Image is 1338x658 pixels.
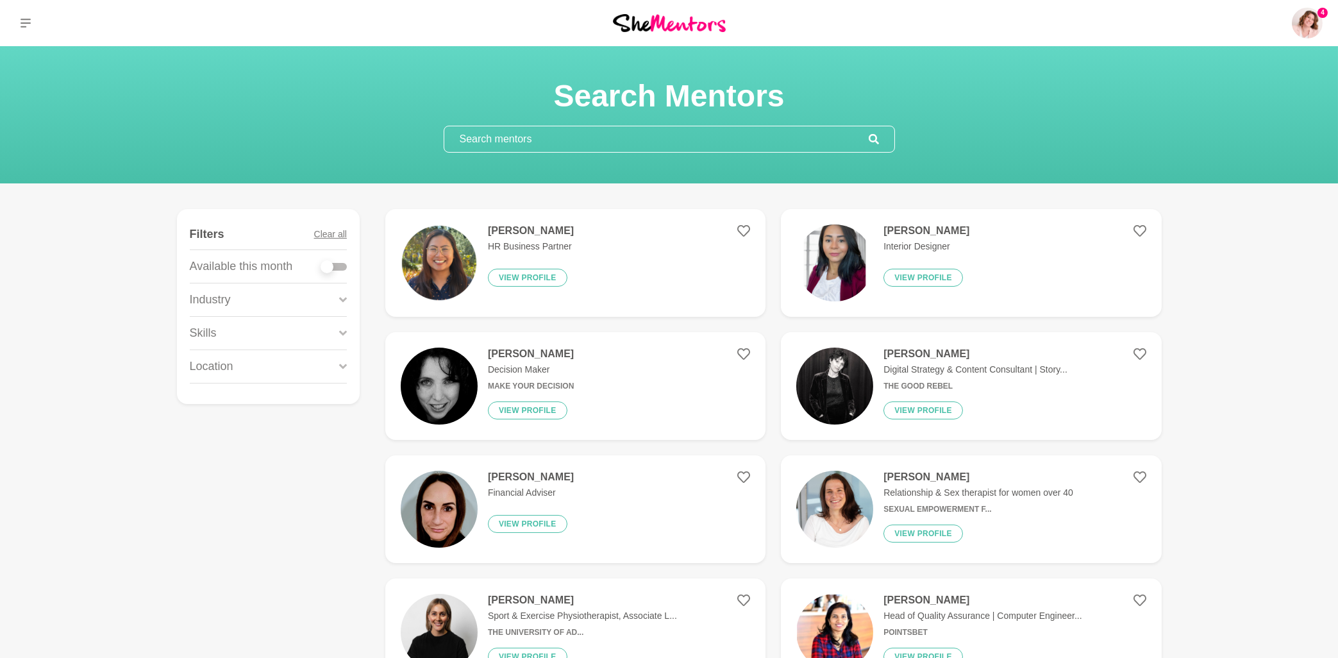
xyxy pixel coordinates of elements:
p: Digital Strategy & Content Consultant | Story... [883,363,1067,376]
p: Skills [190,325,217,342]
a: [PERSON_NAME]Interior DesignerView profile [781,209,1161,317]
a: [PERSON_NAME]Decision MakerMake Your DecisionView profile [385,332,765,440]
button: View profile [488,269,567,287]
p: Available this month [190,258,293,275]
button: View profile [883,525,963,543]
h4: [PERSON_NAME] [488,224,574,237]
h4: Filters [190,227,224,242]
img: 443bca476f7facefe296c2c6ab68eb81e300ea47-400x400.jpg [401,348,478,425]
img: 2462cd17f0db61ae0eaf7f297afa55aeb6b07152-1255x1348.jpg [401,471,478,548]
p: Location [190,358,233,375]
h6: PointsBet [883,628,1082,637]
img: 231d6636be52241877ec7df6b9df3e537ea7a8ca-1080x1080.png [401,224,478,301]
button: View profile [883,269,963,287]
h4: [PERSON_NAME] [883,471,1073,484]
h4: [PERSON_NAME] [488,348,574,360]
h6: The University of Ad... [488,628,677,637]
p: Interior Designer [883,240,969,253]
a: [PERSON_NAME]HR Business PartnerView profile [385,209,765,317]
span: 4 [1317,8,1328,18]
a: Amanda Greenman4 [1292,8,1323,38]
img: Amanda Greenman [1292,8,1323,38]
a: [PERSON_NAME]Digital Strategy & Content Consultant | Story...The Good RebelView profile [781,332,1161,440]
a: [PERSON_NAME]Financial AdviserView profile [385,455,765,563]
p: Sport & Exercise Physiotherapist, Associate L... [488,609,677,623]
h4: [PERSON_NAME] [883,224,969,237]
p: Industry [190,291,231,308]
p: Relationship & Sex therapist for women over 40 [883,486,1073,500]
img: She Mentors Logo [613,14,726,31]
button: View profile [883,401,963,419]
p: Head of Quality Assurance | Computer Engineer... [883,609,1082,623]
p: Financial Adviser [488,486,574,500]
img: 1044fa7e6122d2a8171cf257dcb819e56f039831-1170x656.jpg [796,348,873,425]
input: Search mentors [444,126,869,152]
a: [PERSON_NAME]Relationship & Sex therapist for women over 40Sexual Empowerment f...View profile [781,455,1161,563]
p: HR Business Partner [488,240,574,253]
h6: Sexual Empowerment f... [883,505,1073,514]
img: d6e4e6fb47c6b0833f5b2b80120bcf2f287bc3aa-2570x2447.jpg [796,471,873,548]
h6: Make Your Decision [488,382,574,391]
h1: Search Mentors [444,77,895,115]
h6: The Good Rebel [883,382,1067,391]
button: View profile [488,515,567,533]
h4: [PERSON_NAME] [488,594,677,607]
h4: [PERSON_NAME] [488,471,574,484]
p: Decision Maker [488,363,574,376]
button: Clear all [314,219,347,249]
img: 672c9e0f5c28f94a877040268cd8e7ac1f2c7f14-1080x1350.png [796,224,873,301]
h4: [PERSON_NAME] [883,594,1082,607]
button: View profile [488,401,567,419]
h4: [PERSON_NAME] [883,348,1067,360]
